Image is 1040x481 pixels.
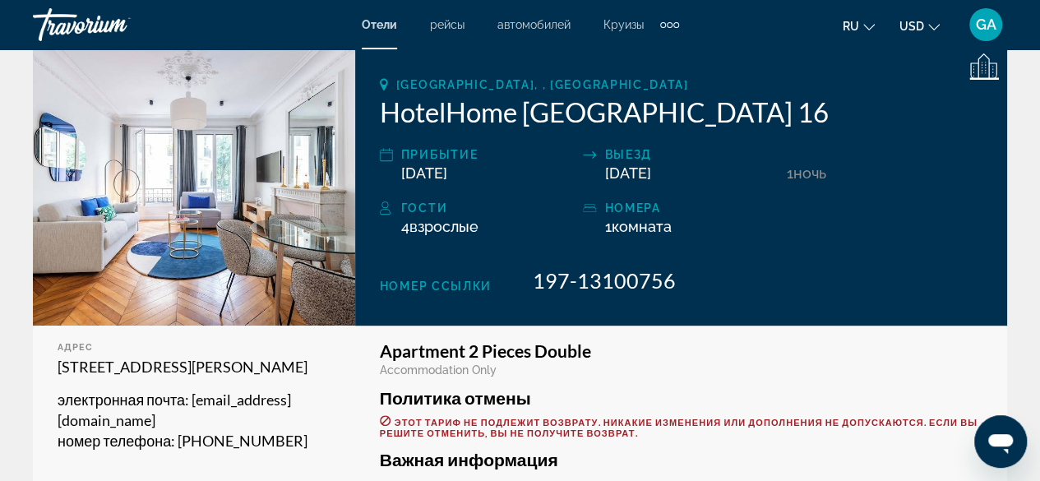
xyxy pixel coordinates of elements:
iframe: Кнопка запуска окна обмена сообщениями [974,415,1027,468]
span: GA [976,16,996,33]
span: 1 [787,164,793,182]
button: Change language [843,14,875,38]
div: номера [604,198,779,218]
span: Номер ссылки [380,280,492,293]
span: электронная почта [58,391,185,409]
span: [DATE] [401,164,447,182]
a: Круизы [603,18,644,31]
button: Change currency [899,14,940,38]
h3: Apartment 2 Pieces Double [380,342,982,360]
span: Этот тариф не подлежит возврату. Никакие изменения или дополнения не допускаются. Если вы решите ... [380,417,978,438]
span: [DATE] [604,164,650,182]
a: рейсы [430,18,465,31]
div: прибытие [401,145,575,164]
div: Гости [401,198,575,218]
span: USD [899,20,924,33]
a: Travorium [33,3,197,46]
span: номер телефона [58,432,171,450]
span: : [PHONE_NUMBER] [171,432,307,450]
span: [GEOGRAPHIC_DATA], , [GEOGRAPHIC_DATA] [396,78,689,91]
h2: HotelHome [GEOGRAPHIC_DATA] 16 [380,95,982,128]
div: Выезд [604,145,779,164]
span: 1 [604,218,671,235]
div: адрес [58,342,330,353]
span: Accommodation Only [380,363,497,377]
button: User Menu [964,7,1007,42]
span: Комната [611,218,671,235]
span: 4 [401,218,478,235]
span: ru [843,20,859,33]
span: ночь [793,164,826,182]
a: Отели [362,18,397,31]
a: автомобилей [497,18,571,31]
h3: Важная информация [380,451,982,469]
p: [STREET_ADDRESS][PERSON_NAME] [58,357,330,377]
button: Extra navigation items [660,12,679,38]
h3: Политика отмены [380,389,982,407]
span: Взрослые [409,218,478,235]
span: 197-13100756 [533,268,676,293]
